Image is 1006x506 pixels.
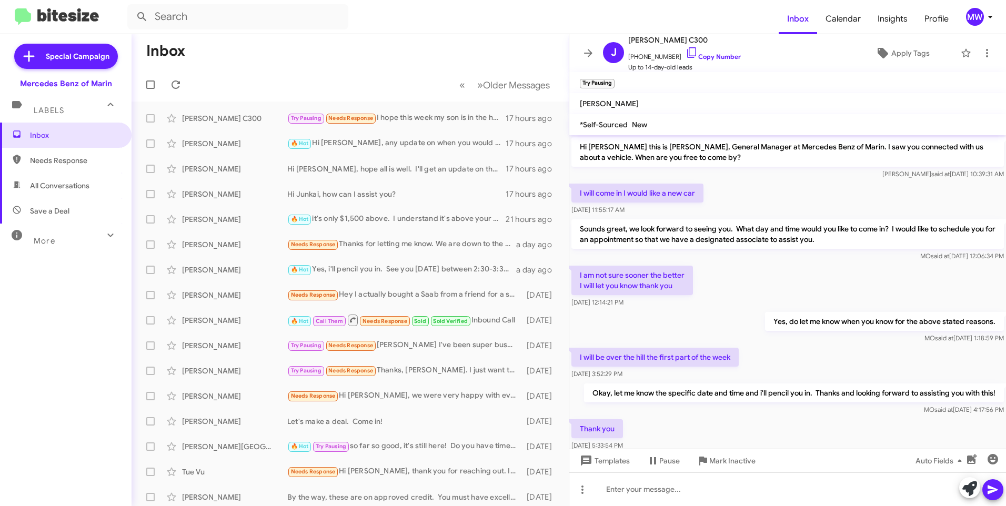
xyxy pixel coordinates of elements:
p: Okay, let me know the specific date and time and i'll pencil you in. Thanks and looking forward t... [584,383,1004,402]
div: By the way, these are on approved credit. You must have excellent credit to qualify. [287,492,522,502]
span: 🔥 Hot [291,266,309,273]
span: Try Pausing [291,115,321,122]
div: Hi [PERSON_NAME], thank you for reaching out. I came to visit a few weeks ago but ultimately deci... [287,465,522,478]
span: MO [DATE] 4:17:56 PM [924,406,1004,413]
a: Profile [916,4,957,34]
span: [DATE] 5:33:54 PM [571,441,623,449]
div: Thanks, [PERSON_NAME]. I just want to be upfront—I’ll be going with the dealer who can provide me... [287,365,522,377]
div: Thanks for letting me know. We are down to the final few cars and want to get the details as far ... [287,238,516,250]
div: 17 hours ago [506,189,560,199]
div: it's only $1,500 above. I understand it's above your allotted budget, but in the grand scheme of ... [287,213,506,225]
a: Insights [869,4,916,34]
div: [DATE] [522,441,560,452]
span: J [611,44,617,61]
span: [PHONE_NUMBER] [628,46,741,62]
span: All Conversations [30,180,89,191]
span: 🔥 Hot [291,318,309,325]
span: Apply Tags [891,44,930,63]
span: Older Messages [483,79,550,91]
div: [PERSON_NAME] I've been super busy but I'll get back to my GLS project soon. Thanks RZ [287,339,522,351]
span: [PERSON_NAME] [DATE] 10:39:31 AM [882,170,1004,178]
span: Try Pausing [291,367,321,374]
span: Special Campaign [46,51,109,62]
span: Mark Inactive [709,451,756,470]
div: Yes, i'll pencil you in. See you [DATE] between 2:30-3:30. Please ask for Mo. Thanks! [287,264,516,276]
span: New [632,120,647,129]
div: [DATE] [522,467,560,477]
span: More [34,236,55,246]
span: « [459,78,465,92]
span: Needs Response [291,291,336,298]
span: [DATE] 11:55:17 AM [571,206,625,214]
p: I will come in I would like a new car [571,184,703,203]
div: 17 hours ago [506,113,560,124]
nav: Page navigation example [454,74,556,96]
p: I am not sure sooner the better I will let you know thank you [571,266,693,295]
p: Yes, do let me know when you know for the above stated reasons. [765,312,1004,331]
button: Previous [453,74,471,96]
span: » [477,78,483,92]
div: [PERSON_NAME] [182,416,287,427]
div: Let's make a deal. Come in! [287,416,522,427]
span: Needs Response [328,115,373,122]
div: [DATE] [522,416,560,427]
div: [DATE] [522,492,560,502]
a: Inbox [779,4,817,34]
button: Auto Fields [907,451,974,470]
div: [PERSON_NAME] [182,265,287,275]
span: Sold Verified [433,318,468,325]
div: [DATE] [522,290,560,300]
div: [DATE] [522,366,560,376]
span: [PERSON_NAME] [580,99,639,108]
div: so far so good, it's still here! Do you have time this weekend? [287,440,522,452]
input: Search [127,4,348,29]
span: said at [931,252,949,260]
div: 21 hours ago [506,214,560,225]
button: Next [471,74,556,96]
button: Pause [638,451,688,470]
div: a day ago [516,239,560,250]
p: Sounds great, we look forward to seeing you. What day and time would you like to come in? I would... [571,219,1004,249]
div: Hi [PERSON_NAME], we were very happy with everything - thank you very much. All to our liking and... [287,390,522,402]
div: [PERSON_NAME] [182,290,287,300]
div: [PERSON_NAME] [182,239,287,250]
div: a day ago [516,265,560,275]
div: Hi [PERSON_NAME], any update on when you would like to visit [GEOGRAPHIC_DATA]? [287,137,506,149]
p: Thank you [571,419,623,438]
span: 🔥 Hot [291,443,309,450]
div: [DATE] [522,315,560,326]
a: Calendar [817,4,869,34]
span: Needs Response [291,392,336,399]
div: [PERSON_NAME] [182,315,287,326]
span: said at [931,170,950,178]
div: [PERSON_NAME] [182,164,287,174]
span: 🔥 Hot [291,140,309,147]
span: Auto Fields [916,451,966,470]
button: Apply Tags [849,44,955,63]
div: [PERSON_NAME] [182,214,287,225]
h1: Inbox [146,43,185,59]
div: Tue Vu [182,467,287,477]
div: [PERSON_NAME] C300 [182,113,287,124]
span: MO [DATE] 12:06:34 PM [920,252,1004,260]
div: I hope this week my son is in the hospital so sticking close to home I will keep in contact My be... [287,112,506,124]
a: Copy Number [686,53,741,60]
span: said at [935,334,953,342]
div: Mercedes Benz of Marin [20,78,112,89]
span: *Self-Sourced [580,120,628,129]
div: Hi [PERSON_NAME], hope all is well. I'll get an update on the Lr4 [DATE] on timing. Are you still... [287,164,506,174]
span: Call Them [316,318,343,325]
span: Needs Response [291,468,336,475]
div: 17 hours ago [506,164,560,174]
span: Needs Response [291,241,336,248]
span: Inbox [30,130,119,140]
span: Try Pausing [291,342,321,349]
span: Sold [414,318,426,325]
span: Needs Response [363,318,407,325]
span: MO [DATE] 1:18:59 PM [924,334,1004,342]
div: 17 hours ago [506,138,560,149]
div: [PERSON_NAME] [182,366,287,376]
